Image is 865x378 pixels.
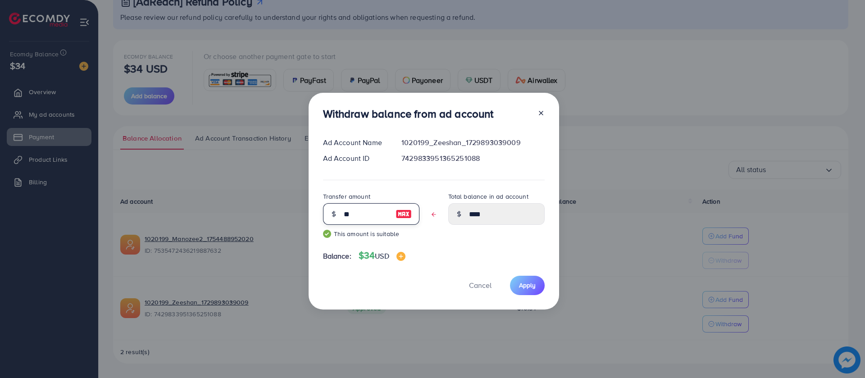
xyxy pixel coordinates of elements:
[458,276,503,295] button: Cancel
[469,280,492,290] span: Cancel
[448,192,528,201] label: Total balance in ad account
[396,209,412,219] img: image
[323,192,370,201] label: Transfer amount
[323,251,351,261] span: Balance:
[394,153,551,164] div: 7429833951365251088
[323,230,331,238] img: guide
[394,137,551,148] div: 1020199_Zeeshan_1729893039009
[323,107,494,120] h3: Withdraw balance from ad account
[316,153,395,164] div: Ad Account ID
[375,251,389,261] span: USD
[519,281,536,290] span: Apply
[510,276,545,295] button: Apply
[323,229,419,238] small: This amount is suitable
[316,137,395,148] div: Ad Account Name
[396,252,405,261] img: image
[359,250,405,261] h4: $34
